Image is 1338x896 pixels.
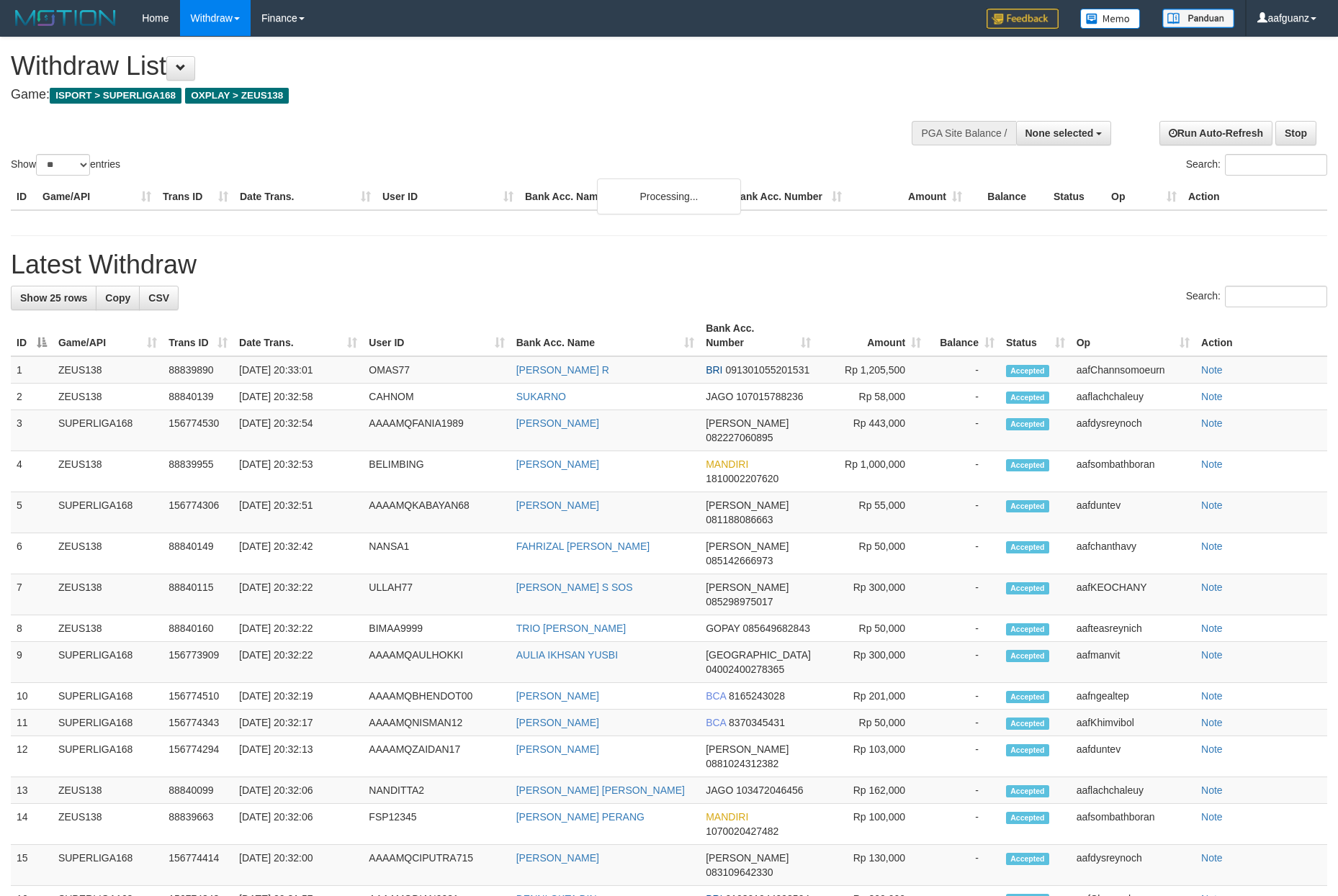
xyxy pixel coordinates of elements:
span: OXPLAY > ZEUS138 [185,88,289,104]
td: 88840099 [163,777,233,804]
td: [DATE] 20:32:58 [233,384,363,410]
a: Show 25 rows [11,286,96,310]
td: ULLAH77 [363,574,510,615]
span: Copy 081188086663 to clipboard [706,514,773,525]
td: aaflachchaleuy [1071,777,1195,804]
td: aafKhimvibol [1071,710,1195,736]
a: [PERSON_NAME] [516,499,599,511]
h4: Game: [11,88,878,102]
h1: Latest Withdraw [11,250,1327,279]
a: Note [1201,743,1223,755]
td: - [927,410,1000,451]
td: [DATE] 20:33:01 [233,356,363,384]
td: 88840139 [163,384,233,410]
a: Note [1201,499,1223,511]
span: MANDIRI [706,458,748,470]
td: Rp 55,000 [817,492,927,533]
span: Copy 083109642330 to clipboard [706,866,773,878]
td: ZEUS138 [53,451,163,492]
span: Accepted [1006,365,1049,377]
td: aafngealtep [1071,683,1195,710]
td: 5 [11,492,53,533]
div: PGA Site Balance / [912,121,1015,145]
th: ID [11,184,37,210]
h1: Withdraw List [11,52,878,81]
th: Balance: activate to sort column ascending [927,315,1000,356]
a: Note [1201,784,1223,796]
span: Copy 085142666973 to clipboard [706,555,773,566]
td: - [927,533,1000,574]
span: Accepted [1006,623,1049,635]
a: AULIA IKHSAN YUSBI [516,649,618,661]
span: [PERSON_NAME] [706,582,789,593]
td: 88839890 [163,356,233,384]
td: aafduntev [1071,492,1195,533]
td: 3 [11,410,53,451]
div: Processing... [597,178,741,214]
span: [PERSON_NAME] [706,499,789,511]
td: - [927,845,1000,886]
td: 9 [11,642,53,683]
a: Note [1201,582,1223,593]
label: Search: [1186,154,1327,176]
td: [DATE] 20:32:22 [233,574,363,615]
td: SUPERLIGA168 [53,683,163,710]
td: - [927,451,1000,492]
td: - [927,574,1000,615]
td: CAHNOM [363,384,510,410]
td: aafduntev [1071,736,1195,777]
td: [DATE] 20:32:54 [233,410,363,451]
td: Rp 100,000 [817,804,927,845]
td: 7 [11,574,53,615]
th: Amount [848,184,968,210]
td: - [927,384,1000,410]
td: AAAAMQZAIDAN17 [363,736,510,777]
td: Rp 50,000 [817,710,927,736]
td: Rp 201,000 [817,683,927,710]
th: Trans ID [157,184,234,210]
span: Copy 8165243028 to clipboard [729,690,785,702]
td: 13 [11,777,53,804]
a: [PERSON_NAME] S SOS [516,582,633,593]
td: [DATE] 20:32:42 [233,533,363,574]
select: Showentries [36,154,90,176]
th: Date Trans.: activate to sort column ascending [233,315,363,356]
td: 14 [11,804,53,845]
th: ID: activate to sort column descending [11,315,53,356]
span: Copy 103472046456 to clipboard [736,784,803,796]
th: Bank Acc. Name [519,184,727,210]
span: Copy 1070020427482 to clipboard [706,825,778,837]
td: AAAAMQAULHOKKI [363,642,510,683]
td: aafChannsomoeurn [1071,356,1195,384]
span: Show 25 rows [20,292,87,304]
a: Note [1201,649,1223,661]
td: 156774414 [163,845,233,886]
td: 8 [11,615,53,642]
th: User ID [377,184,519,210]
span: Accepted [1006,418,1049,430]
td: 10 [11,683,53,710]
th: User ID: activate to sort column ascending [363,315,510,356]
td: aafsombathboran [1071,804,1195,845]
td: NANSA1 [363,533,510,574]
img: Feedback.jpg [987,9,1059,29]
td: - [927,736,1000,777]
td: 156774510 [163,683,233,710]
img: panduan.png [1162,9,1234,28]
td: [DATE] 20:32:22 [233,615,363,642]
span: BCA [706,717,726,728]
td: ZEUS138 [53,356,163,384]
td: SUPERLIGA168 [53,845,163,886]
a: [PERSON_NAME] R [516,364,609,376]
td: aaflachchaleuy [1071,384,1195,410]
a: [PERSON_NAME] [516,717,599,728]
a: Note [1201,540,1223,552]
td: 156774294 [163,736,233,777]
td: ZEUS138 [53,804,163,845]
th: Trans ID: activate to sort column ascending [163,315,233,356]
th: Action [1195,315,1327,356]
a: Note [1201,417,1223,429]
td: 88840115 [163,574,233,615]
span: [GEOGRAPHIC_DATA] [706,649,811,661]
span: [PERSON_NAME] [706,743,789,755]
